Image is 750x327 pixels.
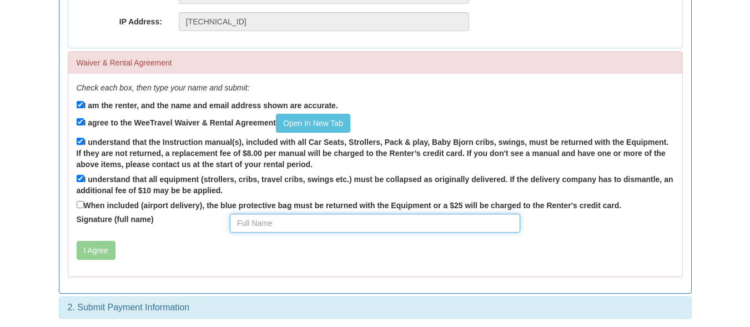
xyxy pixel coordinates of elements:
button: I Agree [77,241,115,260]
input: Full Name [230,214,520,233]
label: I am the renter, and the name and email address shown are accurate. [77,99,338,111]
div: Waiver & Rental Agreement [68,52,682,74]
input: When included (airport delivery), the blue protective bag must be returned with the Equipment or ... [77,201,84,208]
input: I understand that all equipment (strollers, cribs, travel cribs, swings etc.) must be collapsed a... [77,175,84,182]
label: I understand that all equipment (strollers, cribs, travel cribs, swings etc.) must be collapsed a... [77,173,674,196]
input: I agree to the WeeTravel Waiver & Rental AgreementOpen In New Tab [77,118,84,125]
label: I agree to the WeeTravel Waiver & Rental Agreement [77,114,350,133]
label: IP Address: [68,12,170,27]
label: When included (airport delivery), the blue protective bag must be returned with the Equipment or ... [77,199,622,211]
input: I am the renter, and the name and email address shown are accurate. [77,101,84,108]
a: Open In New Tab [276,114,350,133]
em: Check each box, then type your name and submit: [77,83,250,92]
h3: 2. Submit Payment Information [68,303,683,313]
label: Signature (full name) [68,214,222,225]
input: I understand that the Instruction manual(s), included with all Car Seats, Strollers, Pack & play,... [77,138,84,145]
label: I understand that the Instruction manual(s), included with all Car Seats, Strollers, Pack & play,... [77,135,674,170]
